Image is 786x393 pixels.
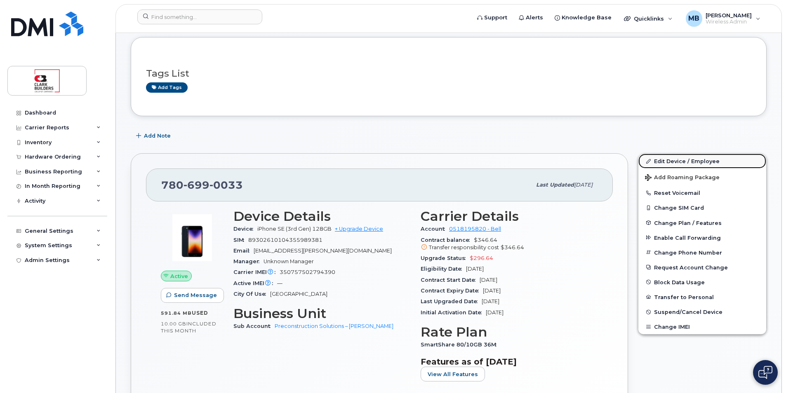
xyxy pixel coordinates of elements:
button: Transfer to Personal [638,290,766,304]
span: Last updated [536,182,574,188]
span: Transfer responsibility cost [429,244,499,250]
span: [DATE] [574,182,593,188]
span: Active IMEI [233,280,277,286]
span: Email [233,248,254,254]
span: Contract Start Date [421,277,480,283]
span: [DATE] [483,288,501,294]
button: Block Data Usage [638,275,766,290]
span: Carrier IMEI [233,269,280,275]
span: Wireless Admin [706,19,752,25]
span: [DATE] [482,298,499,304]
span: Upgrade Status [421,255,470,261]
button: Request Account Change [638,260,766,275]
span: — [277,280,282,286]
span: View All Features [428,370,478,378]
input: Find something... [137,9,262,24]
span: 699 [184,179,209,191]
span: [GEOGRAPHIC_DATA] [270,291,327,297]
a: Edit Device / Employee [638,154,766,168]
span: SIM [233,237,248,243]
span: Support [484,14,507,22]
span: SmartShare 80/10GB 36M [421,342,501,348]
span: Sub Account [233,323,275,329]
button: Enable Call Forwarding [638,230,766,245]
button: Reset Voicemail [638,185,766,200]
img: image20231002-3703462-1angbar.jpeg [167,213,217,262]
span: included this month [161,320,217,334]
span: Active [170,272,188,280]
span: $296.64 [470,255,493,261]
button: Add Roaming Package [638,168,766,185]
span: Initial Activation Date [421,309,486,316]
h3: Carrier Details [421,209,598,224]
h3: Device Details [233,209,411,224]
span: Unknown Manager [264,258,314,264]
span: City Of Use [233,291,270,297]
span: 89302610104355989381 [248,237,322,243]
span: Eligibility Date [421,266,466,272]
span: Quicklinks [634,15,664,22]
span: [DATE] [466,266,484,272]
span: Enable Call Forwarding [654,234,721,241]
span: Knowledge Base [562,14,612,22]
span: Device [233,226,257,232]
button: Change Plan / Features [638,215,766,230]
h3: Business Unit [233,306,411,321]
a: 0518195820 - Bell [449,226,501,232]
span: [DATE] [486,309,504,316]
span: [PERSON_NAME] [706,12,752,19]
span: used [192,310,208,316]
span: MB [688,14,699,23]
button: Send Message [161,288,224,303]
span: Contract Expiry Date [421,288,483,294]
span: Add Note [144,132,171,140]
span: Send Message [174,291,217,299]
a: Alerts [513,9,549,26]
button: View All Features [421,367,485,381]
a: + Upgrade Device [335,226,383,232]
a: Preconstruction Solutions – [PERSON_NAME] [275,323,393,329]
span: 10.00 GB [161,321,186,327]
span: [DATE] [480,277,497,283]
h3: Features as of [DATE] [421,357,598,367]
h3: Tags List [146,68,751,79]
img: Open chat [758,366,772,379]
button: Change IMEI [638,319,766,334]
button: Change SIM Card [638,200,766,215]
div: Matthew Buttrey [680,10,766,27]
button: Suspend/Cancel Device [638,304,766,319]
a: Support [471,9,513,26]
span: iPhone SE (3rd Gen) 128GB [257,226,332,232]
span: Alerts [526,14,543,22]
span: 591.84 MB [161,310,192,316]
span: Manager [233,258,264,264]
span: Contract balance [421,237,474,243]
a: Add tags [146,82,188,93]
div: Quicklinks [618,10,678,27]
button: Change Phone Number [638,245,766,260]
h3: Rate Plan [421,325,598,339]
span: $346.64 [421,237,598,252]
span: Add Roaming Package [645,174,720,182]
span: Change Plan / Features [654,220,722,226]
span: 350757502794390 [280,269,335,275]
a: Knowledge Base [549,9,617,26]
span: Account [421,226,449,232]
span: Suspend/Cancel Device [654,309,722,315]
span: $346.64 [501,244,524,250]
span: 780 [161,179,243,191]
span: Last Upgraded Date [421,298,482,304]
span: [EMAIL_ADDRESS][PERSON_NAME][DOMAIN_NAME] [254,248,392,254]
span: 0033 [209,179,243,191]
button: Add Note [131,129,178,143]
